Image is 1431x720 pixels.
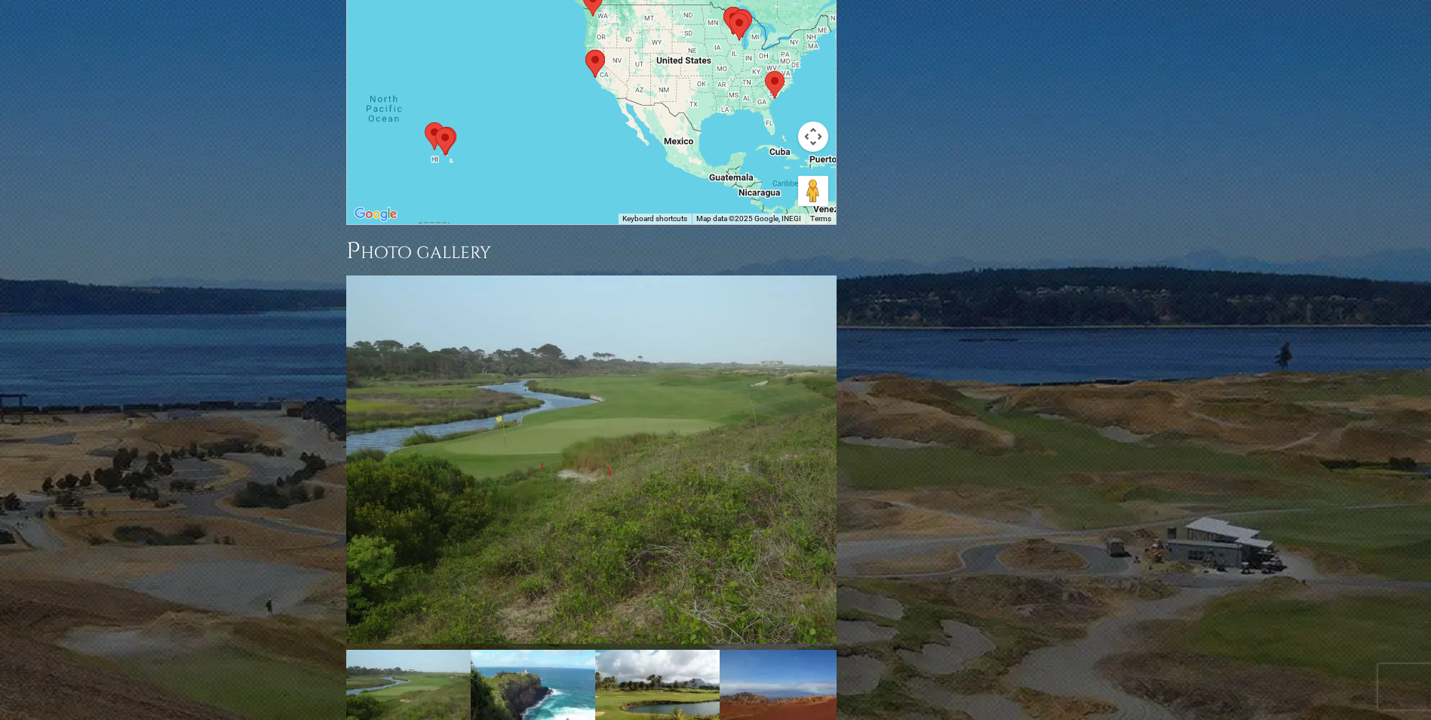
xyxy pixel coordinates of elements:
[351,205,401,224] a: Open this area in Google Maps (opens a new window)
[346,236,837,266] h3: Photo Gallery
[810,214,831,223] a: Terms (opens in new tab)
[798,122,828,152] button: Map camera controls
[696,214,801,223] span: Map data ©2025 Google, INEGI
[351,205,401,224] img: Google
[622,214,687,224] button: Keyboard shortcuts
[798,176,828,206] button: Drag Pegman onto the map to open Street View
